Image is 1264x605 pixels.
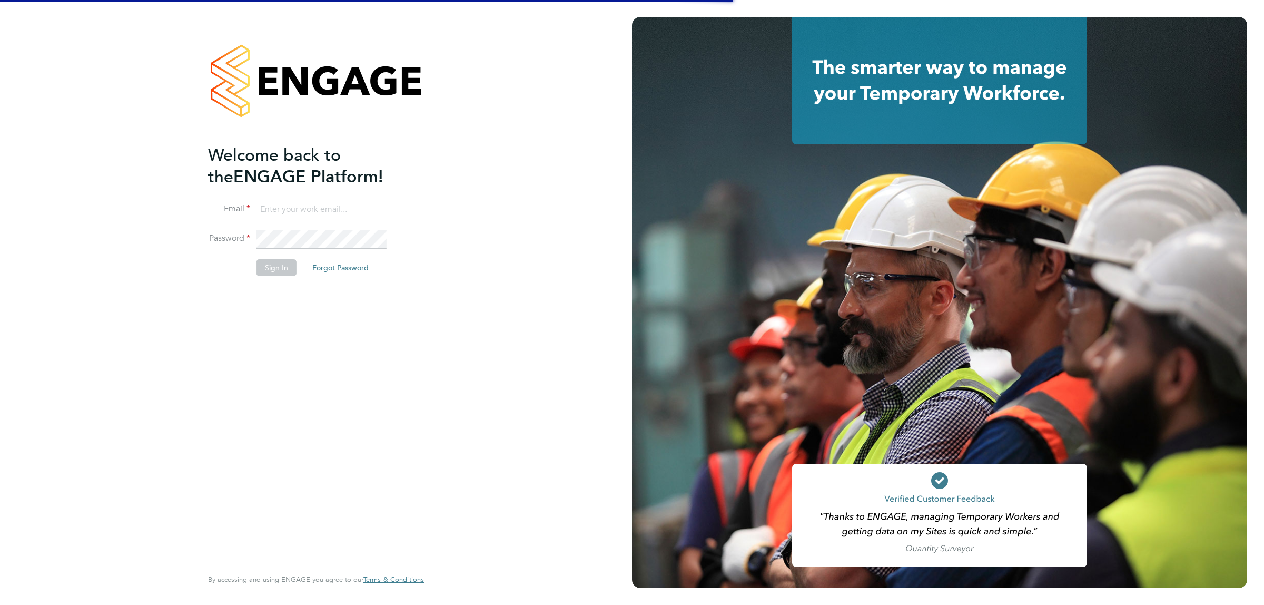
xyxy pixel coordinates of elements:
input: Enter your work email... [256,200,387,219]
button: Forgot Password [304,259,377,276]
h2: ENGAGE Platform! [208,144,413,188]
button: Sign In [256,259,297,276]
label: Password [208,233,250,244]
a: Terms & Conditions [363,575,424,584]
label: Email [208,203,250,214]
span: Welcome back to the [208,145,341,187]
span: By accessing and using ENGAGE you agree to our [208,575,424,584]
